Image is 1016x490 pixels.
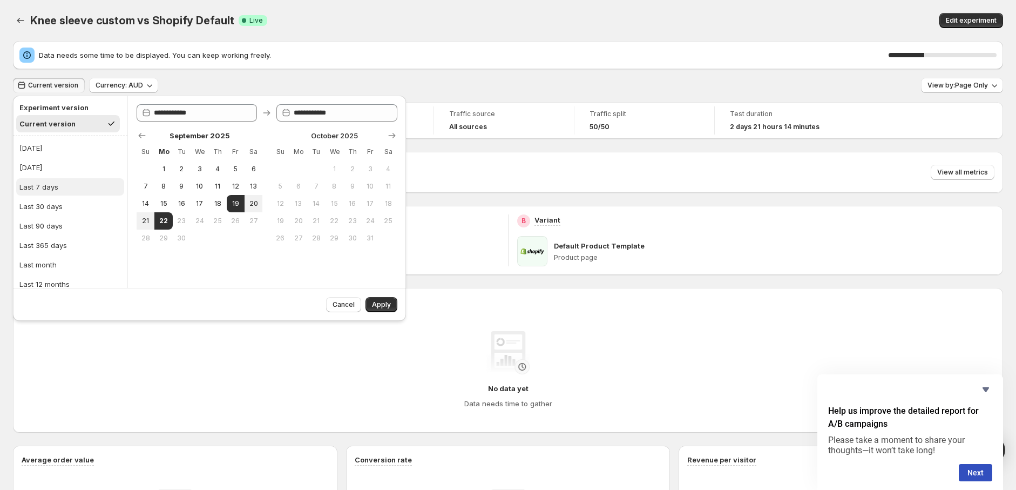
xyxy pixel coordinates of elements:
th: Thursday [208,143,226,160]
button: Friday October 10 2025 [361,178,379,195]
th: Saturday [380,143,397,160]
span: Tu [311,147,321,156]
span: 30 [177,234,186,243]
button: Friday September 12 2025 [227,178,245,195]
th: Thursday [343,143,361,160]
span: View all metrics [937,168,988,177]
span: 28 [311,234,321,243]
h4: Data needs time to gather [464,398,552,409]
div: Last 7 days [19,182,58,192]
span: 25 [213,217,222,225]
span: 13 [249,182,258,191]
span: 31 [365,234,375,243]
button: Wednesday October 22 2025 [326,212,343,230]
button: Tuesday September 2 2025 [173,160,191,178]
button: Tuesday September 30 2025 [173,230,191,247]
span: 5 [231,165,240,173]
button: Monday September 8 2025 [154,178,172,195]
div: Current version [19,118,76,129]
span: 16 [177,199,186,208]
button: Sunday September 7 2025 [137,178,154,195]
button: Thursday October 16 2025 [343,195,361,212]
button: Last 365 days [16,237,124,254]
th: Monday [154,143,172,160]
button: Tuesday October 28 2025 [307,230,325,247]
span: 23 [348,217,357,225]
th: Wednesday [326,143,343,160]
th: Monday [289,143,307,160]
button: Current version [16,115,120,132]
span: Sa [384,147,393,156]
button: Thursday September 11 2025 [208,178,226,195]
h3: Conversion rate [355,454,412,465]
th: Sunday [137,143,154,160]
button: View by:Page Only [921,78,1003,93]
span: 12 [231,182,240,191]
span: Fr [365,147,375,156]
span: 25 [384,217,393,225]
span: 9 [348,182,357,191]
h4: No data yet [488,383,529,394]
button: Thursday October 9 2025 [343,178,361,195]
button: Sunday September 28 2025 [137,230,154,247]
button: Last month [16,256,124,273]
button: Saturday October 25 2025 [380,212,397,230]
span: Current version [28,81,78,90]
button: Cancel [326,297,361,312]
span: Live [249,16,263,25]
button: Sunday September 21 2025 [137,212,154,230]
span: 30 [348,234,357,243]
span: 12 [275,199,285,208]
span: 19 [231,199,240,208]
a: Traffic sourceAll sources [449,109,559,132]
span: 17 [365,199,375,208]
h3: Average order value [22,454,94,465]
span: 20 [249,199,258,208]
button: Monday September 15 2025 [154,195,172,212]
button: Thursday September 4 2025 [208,160,226,178]
span: 29 [159,234,168,243]
button: Wednesday October 8 2025 [326,178,343,195]
button: Thursday October 23 2025 [343,212,361,230]
button: Sunday October 5 2025 [271,178,289,195]
div: Last 90 days [19,220,63,231]
p: Please take a moment to share your thoughts—it won’t take long! [828,435,992,455]
span: 18 [384,199,393,208]
span: 2 [177,165,186,173]
th: Sunday [271,143,289,160]
button: Show previous month, August 2025 [134,128,150,143]
button: Friday September 5 2025 [227,160,245,178]
button: Monday October 6 2025 [289,178,307,195]
span: 1 [330,165,339,173]
button: End of range Today Monday September 22 2025 [154,212,172,230]
button: Tuesday October 21 2025 [307,212,325,230]
span: 22 [330,217,339,225]
th: Friday [361,143,379,160]
span: 21 [141,217,150,225]
button: Wednesday September 17 2025 [191,195,208,212]
button: Saturday October 4 2025 [380,160,397,178]
th: Wednesday [191,143,208,160]
button: Wednesday October 29 2025 [326,230,343,247]
a: Traffic split50/50 [590,109,699,132]
button: Sunday October 19 2025 [271,212,289,230]
button: Saturday October 18 2025 [380,195,397,212]
h4: All sources [449,123,487,131]
button: Next question [959,464,992,481]
p: Product page [554,253,995,262]
span: 27 [294,234,303,243]
button: Sunday October 26 2025 [271,230,289,247]
div: Last 365 days [19,240,67,251]
span: Apply [372,300,391,309]
button: Friday October 3 2025 [361,160,379,178]
button: Apply [365,297,397,312]
span: Mo [159,147,168,156]
div: Last 30 days [19,201,63,212]
span: 6 [249,165,258,173]
span: 26 [275,234,285,243]
p: Default Product Template [554,240,645,251]
h2: Performance over time [22,297,994,307]
button: Wednesday September 3 2025 [191,160,208,178]
button: Start of range Friday September 19 2025 [227,195,245,212]
button: Last 7 days [16,178,124,196]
